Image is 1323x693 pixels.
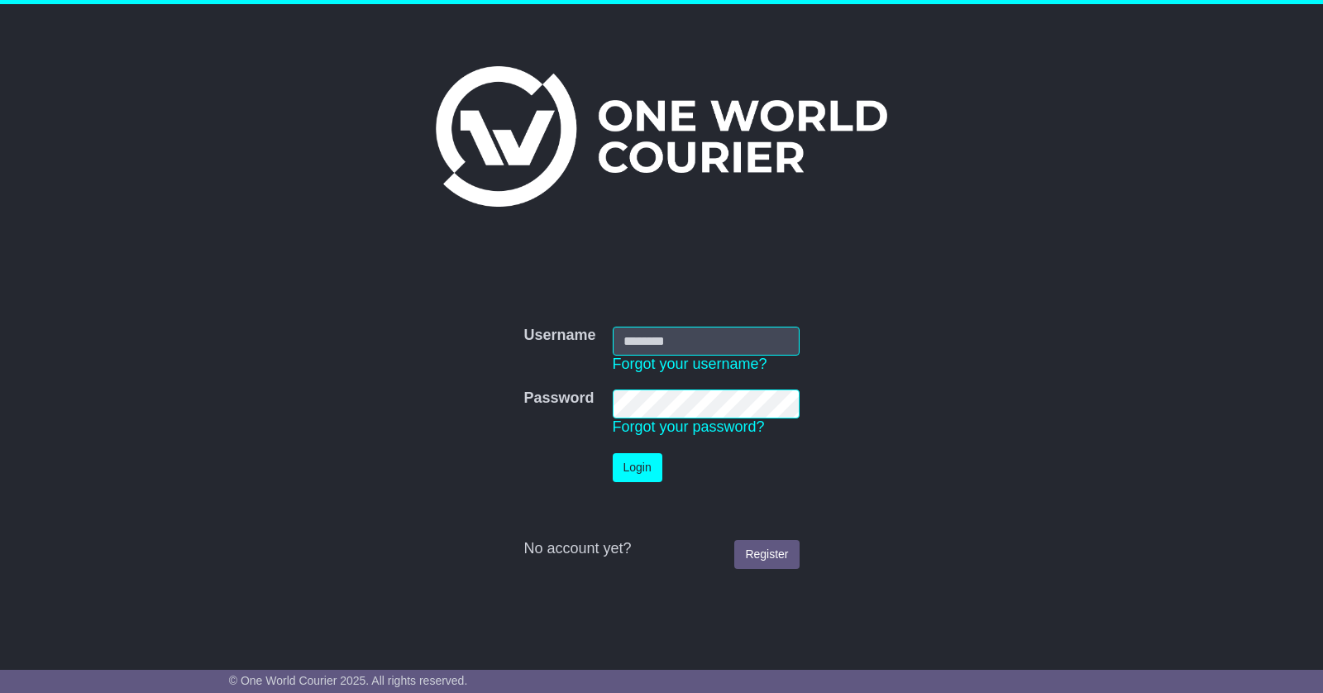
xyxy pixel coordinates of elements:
[436,66,887,207] img: One World
[613,418,765,435] a: Forgot your password?
[613,356,767,372] a: Forgot your username?
[523,390,594,408] label: Password
[523,540,799,558] div: No account yet?
[613,453,662,482] button: Login
[734,540,799,569] a: Register
[523,327,595,345] label: Username
[229,674,468,687] span: © One World Courier 2025. All rights reserved.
